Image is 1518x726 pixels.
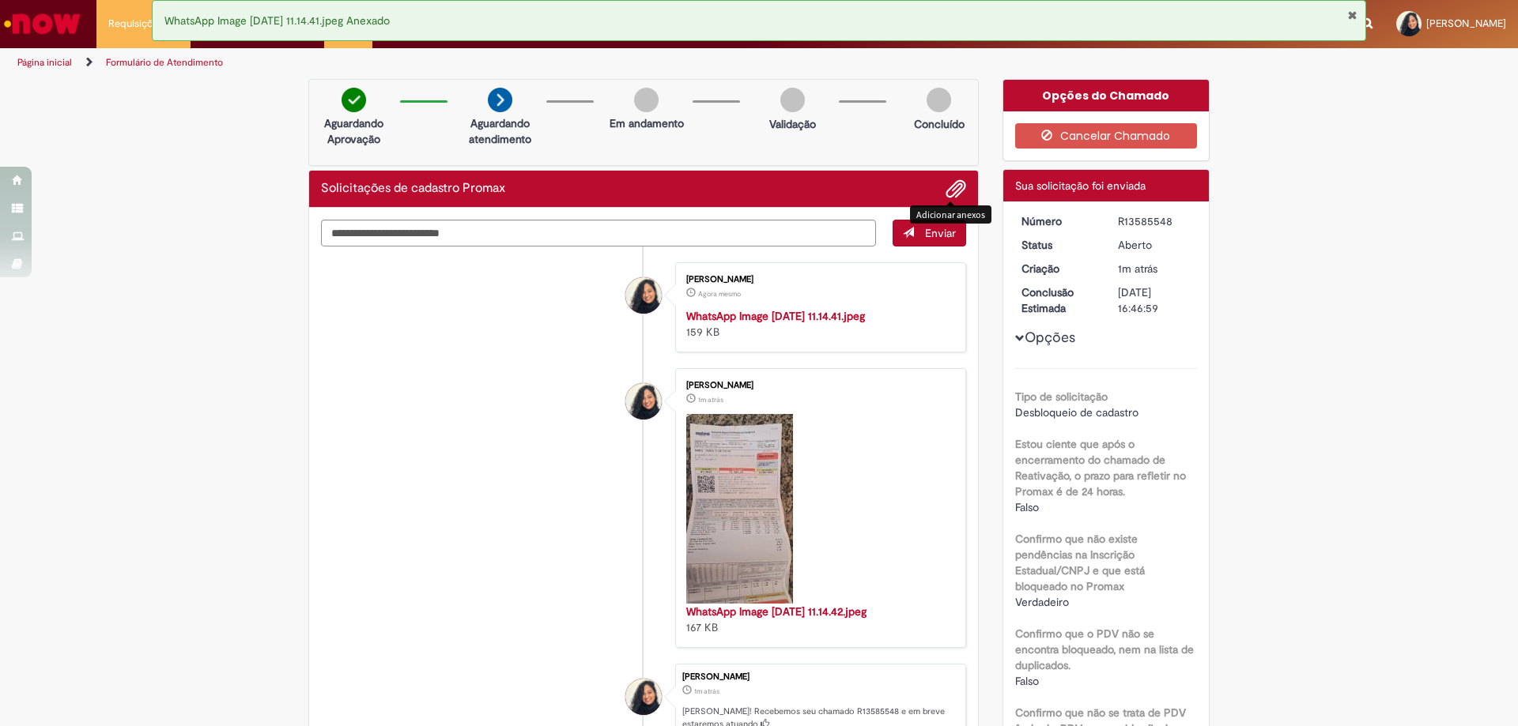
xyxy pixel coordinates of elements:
[164,13,390,28] span: WhatsApp Image [DATE] 11.14.41.jpeg Anexado
[625,383,662,419] div: Isabela Victoria Dos Santos
[1010,213,1107,229] dt: Número
[1015,626,1194,672] b: Confirmo que o PDV não se encontra bloqueado, nem na lista de duplicados.
[1118,261,1191,276] div: 01/10/2025 11:46:51
[1118,237,1191,253] div: Aberto
[106,56,223,69] a: Formulário de Atendimento
[686,604,950,635] div: 167 KB
[1015,179,1146,193] span: Sua solicitação foi enviada
[342,88,366,112] img: check-circle-green.png
[893,220,966,246] button: Enviar
[610,115,684,131] p: Em andamento
[1015,595,1069,609] span: Verdadeiro
[1010,261,1107,276] dt: Criação
[1118,261,1157,276] span: 1m atrás
[694,687,719,696] span: 1m atrás
[686,604,867,619] a: WhatsApp Image [DATE] 11.14.42.jpeg
[914,116,965,132] p: Concluído
[686,309,865,323] a: WhatsApp Image [DATE] 11.14.41.jpeg
[927,88,951,112] img: img-circle-grey.png
[698,395,723,404] span: 1m atrás
[686,308,950,340] div: 159 KB
[698,395,723,404] time: 01/10/2025 11:46:41
[625,679,662,715] div: Isabela Victoria Dos Santos
[1118,261,1157,276] time: 01/10/2025 11:46:51
[925,226,956,240] span: Enviar
[1118,284,1191,316] div: [DATE] 16:46:59
[1015,500,1039,514] span: Falso
[1003,80,1210,111] div: Opções do Chamado
[1426,17,1506,30] span: [PERSON_NAME]
[462,115,538,147] p: Aguardando atendimento
[1015,532,1145,593] b: Confirmo que não existe pendências na Inscrição Estadual/CNPJ e que está bloqueado no Promax
[321,182,505,196] h2: Solicitações de cadastro Promax Histórico de tíquete
[488,88,512,112] img: arrow-next.png
[682,672,957,682] div: [PERSON_NAME]
[108,16,164,32] span: Requisições
[1015,123,1198,149] button: Cancelar Chamado
[1015,389,1108,404] b: Tipo de solicitação
[1010,237,1107,253] dt: Status
[12,48,1000,77] ul: Trilhas de página
[1347,9,1358,21] button: Fechar Notificação
[2,8,83,39] img: ServiceNow
[321,220,876,246] textarea: Digite sua mensagem aqui...
[634,88,659,112] img: img-circle-grey.png
[698,289,741,299] span: Agora mesmo
[780,88,805,112] img: img-circle-grey.png
[625,277,662,314] div: Isabela Victoria Dos Santos
[1015,405,1138,419] span: Desbloqueio de cadastro
[910,205,991,224] div: Adicionar anexos
[1118,213,1191,229] div: R13585548
[686,275,950,284] div: [PERSON_NAME]
[946,179,966,199] button: Adicionar anexos
[315,115,392,147] p: Aguardando Aprovação
[686,381,950,390] div: [PERSON_NAME]
[17,56,72,69] a: Página inicial
[1015,437,1186,498] b: Estou ciente que após o encerramento do chamado de Reativação, o prazo para refletir no Promax é ...
[698,289,741,299] time: 01/10/2025 11:47:14
[1010,284,1107,316] dt: Conclusão Estimada
[1015,674,1039,688] span: Falso
[769,116,816,132] p: Validação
